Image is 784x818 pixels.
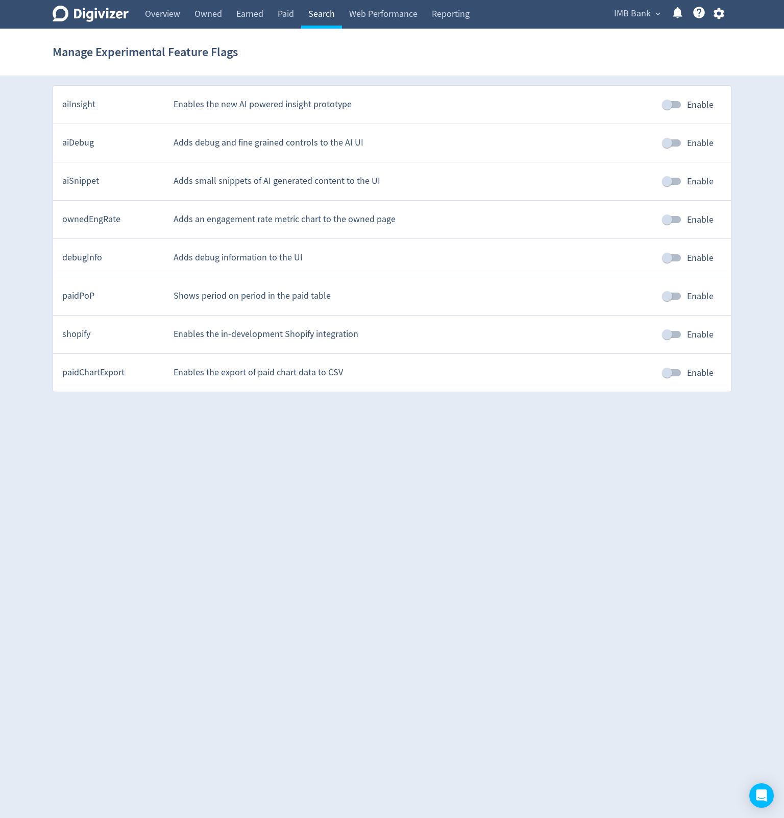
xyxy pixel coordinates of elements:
[62,98,164,111] div: aiInsight
[687,366,714,380] span: Enable
[62,175,164,187] div: aiSnippet
[174,136,654,149] div: Adds debug and fine grained controls to the AI UI
[62,328,164,341] div: shopify
[174,213,654,226] div: Adds an engagement rate metric chart to the owned page
[62,290,164,302] div: paidPoP
[687,213,714,227] span: Enable
[687,175,714,188] span: Enable
[687,98,714,112] span: Enable
[749,783,774,808] div: Open Intercom Messenger
[687,251,714,265] span: Enable
[614,6,651,22] span: IMB Bank
[687,136,714,150] span: Enable
[62,366,164,379] div: paidChartExport
[610,6,663,22] button: IMB Bank
[62,213,164,226] div: ownedEngRate
[653,9,663,18] span: expand_more
[62,136,164,149] div: aiDebug
[174,366,654,379] div: Enables the export of paid chart data to CSV
[174,328,654,341] div: Enables the in-development Shopify integration
[687,290,714,303] span: Enable
[62,251,164,264] div: debugInfo
[174,290,654,302] div: Shows period on period in the paid table
[174,175,654,187] div: Adds small snippets of AI generated content to the UI
[174,251,654,264] div: Adds debug information to the UI
[174,98,654,111] div: Enables the new AI powered insight prototype
[53,36,238,68] h1: Manage Experimental Feature Flags
[687,328,714,342] span: Enable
